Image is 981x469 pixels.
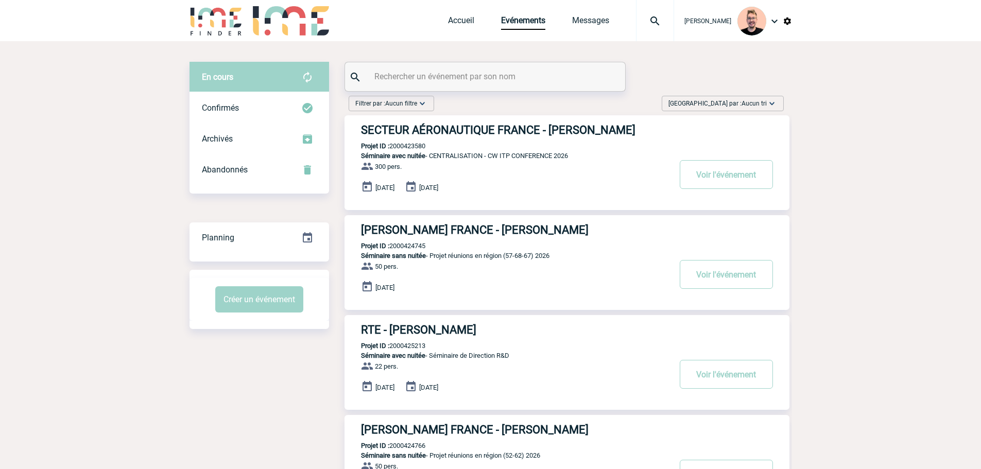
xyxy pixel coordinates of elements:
h3: [PERSON_NAME] FRANCE - [PERSON_NAME] [361,223,670,236]
h3: RTE - [PERSON_NAME] [361,323,670,336]
p: - Projet réunions en région (57-68-67) 2026 [345,252,670,259]
p: - CENTRALISATION - CW ITP CONFERENCE 2026 [345,152,670,160]
span: Abandonnés [202,165,248,175]
a: Messages [572,15,609,30]
span: Séminaire avec nuitée [361,352,425,359]
span: Aucun tri [742,100,767,107]
img: baseline_expand_more_white_24dp-b.png [767,98,777,109]
span: En cours [202,72,233,82]
span: Confirmés [202,103,239,113]
b: Projet ID : [361,242,389,250]
p: 2000424745 [345,242,425,250]
div: Retrouvez ici tous les événements que vous avez décidé d'archiver [190,124,329,154]
img: IME-Finder [190,6,243,36]
span: Aucun filtre [385,100,417,107]
a: RTE - [PERSON_NAME] [345,323,789,336]
p: 2000423580 [345,142,425,150]
input: Rechercher un événement par son nom [372,69,601,84]
a: Evénements [501,15,545,30]
h3: [PERSON_NAME] FRANCE - [PERSON_NAME] [361,423,670,436]
span: [DATE] [375,384,394,391]
button: Voir l'événement [680,160,773,189]
span: 300 pers. [375,163,402,170]
h3: SECTEUR AÉRONAUTIQUE FRANCE - [PERSON_NAME] [361,124,670,136]
span: [DATE] [375,184,394,192]
b: Projet ID : [361,342,389,350]
img: baseline_expand_more_white_24dp-b.png [417,98,427,109]
a: SECTEUR AÉRONAUTIQUE FRANCE - [PERSON_NAME] [345,124,789,136]
div: Retrouvez ici tous vos évènements avant confirmation [190,62,329,93]
a: Accueil [448,15,474,30]
span: Séminaire sans nuitée [361,451,426,459]
a: [PERSON_NAME] FRANCE - [PERSON_NAME] [345,223,789,236]
span: [DATE] [419,184,438,192]
span: [DATE] [419,384,438,391]
div: Retrouvez ici tous vos événements organisés par date et état d'avancement [190,222,329,253]
p: - Séminaire de Direction R&D [345,352,670,359]
span: 50 pers. [375,263,398,270]
span: Archivés [202,134,233,144]
b: Projet ID : [361,142,389,150]
span: Planning [202,233,234,242]
button: Créer un événement [215,286,303,312]
button: Voir l'événement [680,260,773,289]
span: [DATE] [375,284,394,291]
b: Projet ID : [361,442,389,449]
p: - Projet réunions en région (52-62) 2026 [345,451,670,459]
span: Filtrer par : [355,98,417,109]
p: 2000424766 [345,442,425,449]
div: Retrouvez ici tous vos événements annulés [190,154,329,185]
button: Voir l'événement [680,360,773,389]
a: Planning [190,222,329,252]
span: [GEOGRAPHIC_DATA] par : [668,98,767,109]
p: 2000425213 [345,342,425,350]
span: Séminaire sans nuitée [361,252,426,259]
a: [PERSON_NAME] FRANCE - [PERSON_NAME] [345,423,789,436]
img: 129741-1.png [737,7,766,36]
span: [PERSON_NAME] [684,18,731,25]
span: Séminaire avec nuitée [361,152,425,160]
span: 22 pers. [375,362,398,370]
